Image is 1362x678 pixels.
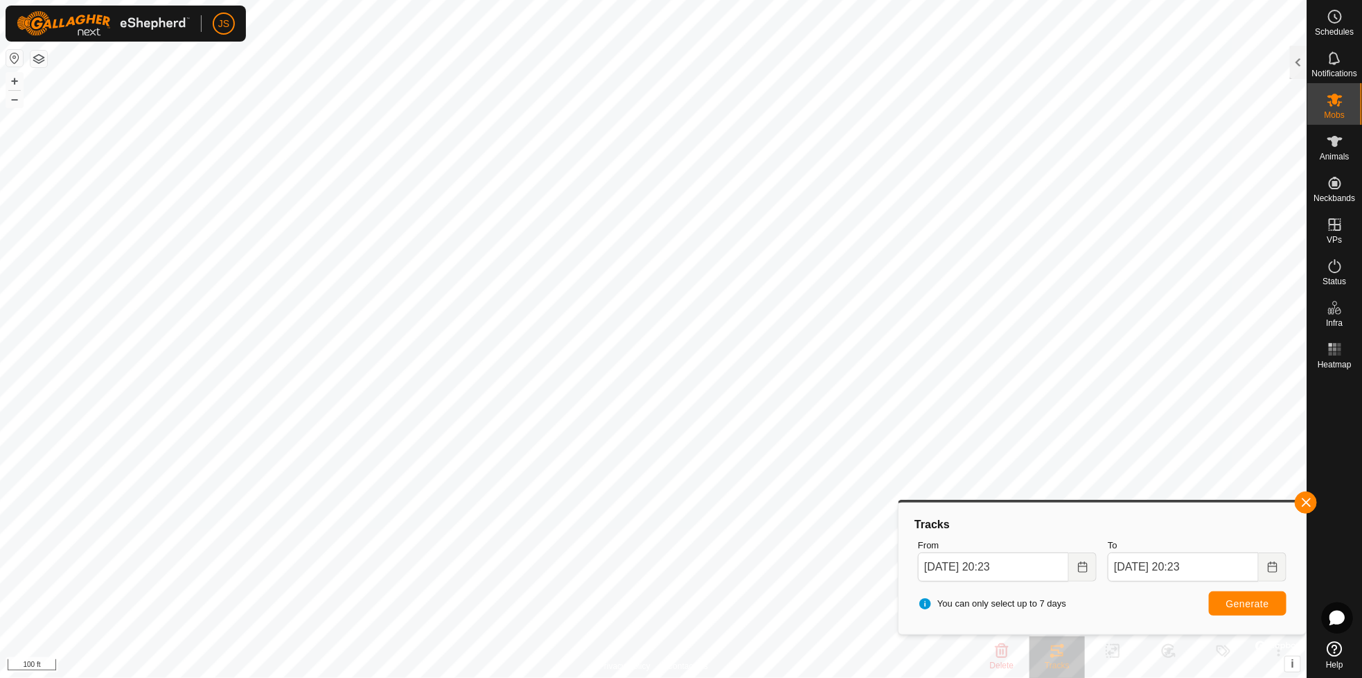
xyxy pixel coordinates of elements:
[1312,69,1357,78] span: Notifications
[1307,636,1362,675] a: Help
[1285,657,1300,672] button: i
[1326,319,1343,327] span: Infra
[1325,111,1345,119] span: Mobs
[1315,28,1354,36] span: Schedules
[17,11,190,36] img: Gallagher Logo
[1108,539,1286,553] label: To
[1209,591,1286,616] button: Generate
[1326,661,1343,669] span: Help
[1069,553,1097,582] button: Choose Date
[1226,598,1269,609] span: Generate
[1327,236,1342,244] span: VPs
[1318,360,1352,369] span: Heatmap
[918,597,1066,611] span: You can only select up to 7 days
[1259,553,1286,582] button: Choose Date
[1314,194,1355,202] span: Neckbands
[599,660,651,672] a: Privacy Policy
[6,50,23,67] button: Reset Map
[30,51,47,67] button: Map Layers
[1323,277,1346,286] span: Status
[1320,153,1350,161] span: Animals
[6,73,23,89] button: +
[1291,658,1294,670] span: i
[912,516,1292,533] div: Tracks
[6,91,23,107] button: –
[667,660,708,672] a: Contact Us
[218,17,229,31] span: JS
[918,539,1097,553] label: From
